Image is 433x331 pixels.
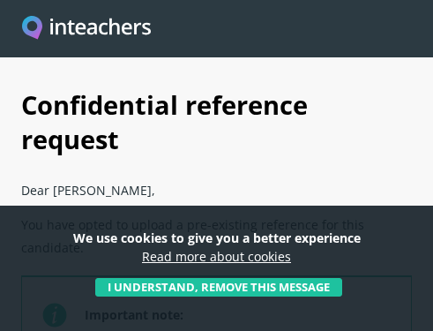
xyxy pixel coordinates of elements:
[21,172,411,207] p: Dear [PERSON_NAME],
[142,248,291,265] a: Read more about cookies
[22,16,152,41] img: Inteachers
[95,278,342,297] button: I understand, remove this message
[22,14,152,43] a: Visit this site's homepage
[73,229,361,246] strong: We use cookies to give you a better experience
[21,69,411,172] h1: Confidential reference request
